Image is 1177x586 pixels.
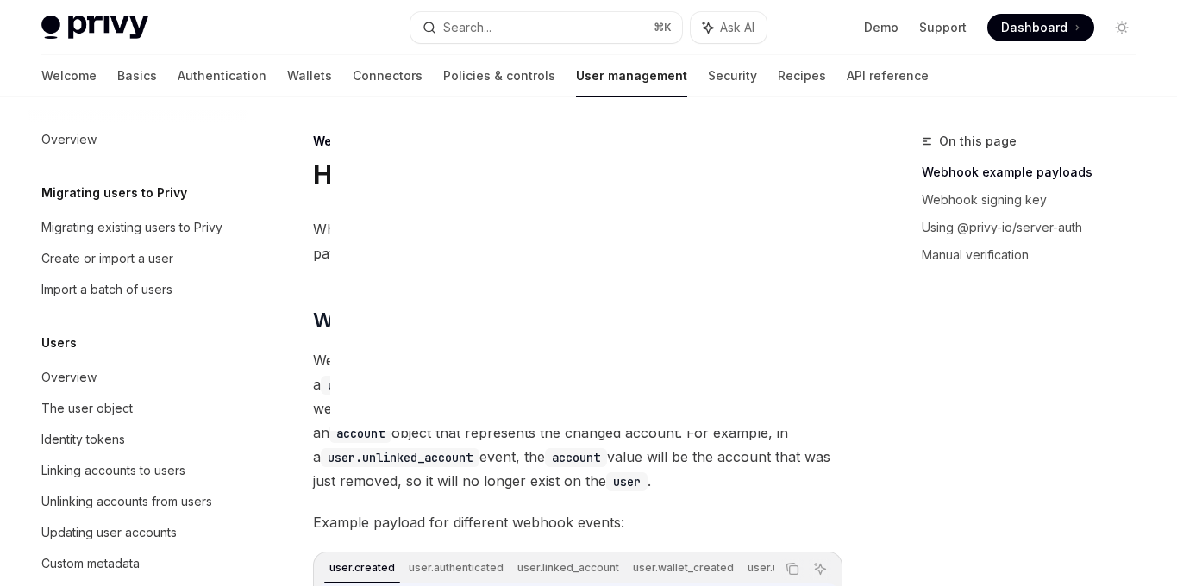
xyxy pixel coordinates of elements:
span: Ask AI [720,19,754,36]
button: Copy the contents from the code block [781,558,804,580]
a: Import a batch of users [28,274,248,305]
a: Unlinking accounts from users [28,486,248,517]
a: User management [576,55,687,97]
a: The user object [28,393,248,424]
code: account [329,424,391,443]
a: Using @privy-io/server-auth [922,214,1149,241]
a: Policies & controls [443,55,555,97]
div: user.created [324,558,400,578]
span: On this page [939,131,1017,152]
div: Updating user accounts [41,522,177,543]
a: Overview [28,124,248,155]
div: Overview [41,367,97,388]
img: light logo [41,16,148,40]
a: Custom metadata [28,548,248,579]
div: user.unlinked_account [742,558,867,578]
a: Dashboard [987,14,1094,41]
a: Manual verification [922,241,1149,269]
a: Basics [117,55,157,97]
span: Dashboard [1001,19,1067,36]
button: Toggle dark mode [1108,14,1136,41]
a: Recipes [778,55,826,97]
div: Search... [443,17,491,38]
code: user [606,472,648,491]
img: blank image [330,86,848,431]
div: user.wallet_created [628,558,739,578]
a: Updating user accounts [28,517,248,548]
span: Webhook example payloads [313,307,583,334]
span: Example payload for different webhook events: [313,510,842,534]
button: Ask AI [809,558,831,580]
a: Security [708,55,757,97]
span: Webhook payloads generally have two different formats. Both formats include a object that is the ... [313,348,842,493]
a: Authentication [178,55,266,97]
a: Support [919,19,967,36]
div: Unlinking accounts from users [41,491,212,512]
a: Welcome [41,55,97,97]
a: Create or import a user [28,243,248,274]
h1: Handling events [313,159,508,190]
h5: Migrating users to Privy [41,183,187,203]
a: Webhook example payloads [922,159,1149,186]
div: user.linked_account [512,558,624,578]
button: Search...⌘K [410,12,681,43]
a: Overview [28,362,248,393]
button: Ask AI [691,12,767,43]
a: Migrating existing users to Privy [28,212,248,243]
div: Import a batch of users [41,279,172,300]
code: user.unlinked_account [321,448,479,467]
span: ⌘ K [654,21,672,34]
a: Linking accounts to users [28,455,248,486]
code: account [545,448,607,467]
div: Linking accounts to users [41,460,185,481]
a: Connectors [353,55,423,97]
div: The user object [41,398,133,419]
div: Migrating existing users to Privy [41,217,222,238]
span: When a user takes an action in your application, Privy will emit a webhooks payload with the foll... [313,217,842,265]
div: Overview [41,129,97,150]
a: Identity tokens [28,424,248,455]
code: user [321,376,362,395]
a: Webhook signing key [922,186,1149,214]
div: Create or import a user [41,248,173,269]
div: Custom metadata [41,553,140,574]
a: Wallets [287,55,332,97]
a: Demo [864,19,898,36]
h5: Users [41,333,77,353]
div: Webhooks [313,133,842,150]
div: user.authenticated [404,558,509,578]
div: Identity tokens [41,429,125,450]
a: API reference [847,55,929,97]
